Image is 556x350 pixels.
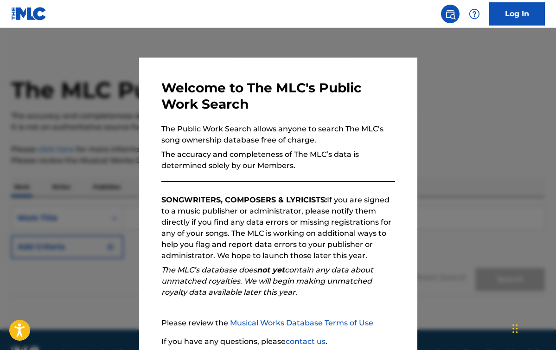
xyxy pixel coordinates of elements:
[512,315,518,343] div: Drag
[161,336,395,347] p: If you have any questions, please .
[445,8,456,19] img: search
[161,149,395,171] p: The accuracy and completeness of The MLC’s data is determined solely by our Members.
[489,2,545,26] a: Log In
[161,194,395,261] p: If you are signed to a music publisher or administrator, please notify them directly if you find ...
[11,7,47,20] img: MLC Logo
[465,5,484,23] div: Help
[161,318,395,329] p: Please review the
[469,8,480,19] img: help
[161,123,395,146] p: The Public Work Search allows anyone to search The MLC’s song ownership database free of charge.
[510,305,556,350] iframe: Chat Widget
[286,337,326,346] a: contact us
[161,195,327,204] strong: SONGWRITERS, COMPOSERS & LYRICISTS:
[230,318,373,327] a: Musical Works Database Terms of Use
[161,266,373,297] em: The MLC’s database does contain any data about unmatched royalties. We will begin making unmatche...
[257,266,285,274] strong: not yet
[441,5,460,23] a: Public Search
[161,80,395,112] h3: Welcome to The MLC's Public Work Search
